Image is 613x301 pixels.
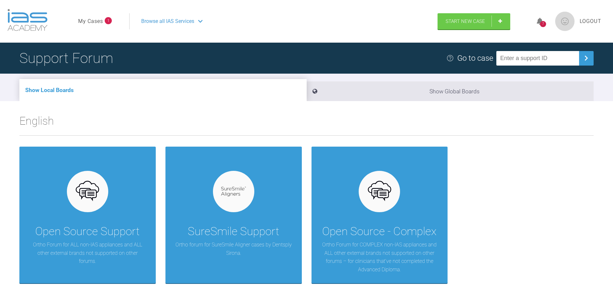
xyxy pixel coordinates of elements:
span: Browse all IAS Services [141,17,194,26]
a: My Cases [78,17,103,26]
img: suresmile.935bb804.svg [221,187,246,197]
span: Start New Case [446,18,485,24]
span: 1 [105,17,112,24]
p: Ortho Forum for ALL non-IAS appliances and ALL other external brands not supported on other forums. [29,241,146,265]
input: Enter a support ID [496,51,579,66]
div: Open Source - Complex [322,223,437,241]
p: Ortho Forum for COMPLEX non-IAS appliances and ALL other external brands not supported on other f... [321,241,438,274]
div: Open Source Support [35,223,140,241]
img: chevronRight.28bd32b0.svg [581,53,591,63]
li: Show Local Boards [19,79,307,101]
a: Open Source - ComplexOrtho Forum for COMPLEX non-IAS appliances and ALL other external brands not... [312,147,448,284]
img: opensource.6e495855.svg [367,179,392,204]
p: Ortho forum for SureSmile Aligner cases by Dentsply Sirona. [175,241,292,257]
a: Start New Case [438,13,510,29]
img: logo-light.3e3ef733.png [7,9,48,31]
a: SureSmile SupportOrtho forum for SureSmile Aligner cases by Dentsply Sirona. [165,147,302,284]
a: Logout [580,17,601,26]
div: 7 [540,21,546,27]
h2: English [19,112,594,135]
li: Show Global Boards [307,81,594,101]
div: SureSmile Support [188,223,279,241]
h1: Support Forum [19,47,113,69]
img: help.e70b9f3d.svg [446,54,454,62]
img: profile.png [555,12,575,31]
a: Open Source SupportOrtho Forum for ALL non-IAS appliances and ALL other external brands not suppo... [19,147,156,284]
img: opensource.6e495855.svg [75,179,100,204]
div: Go to case [457,52,493,64]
